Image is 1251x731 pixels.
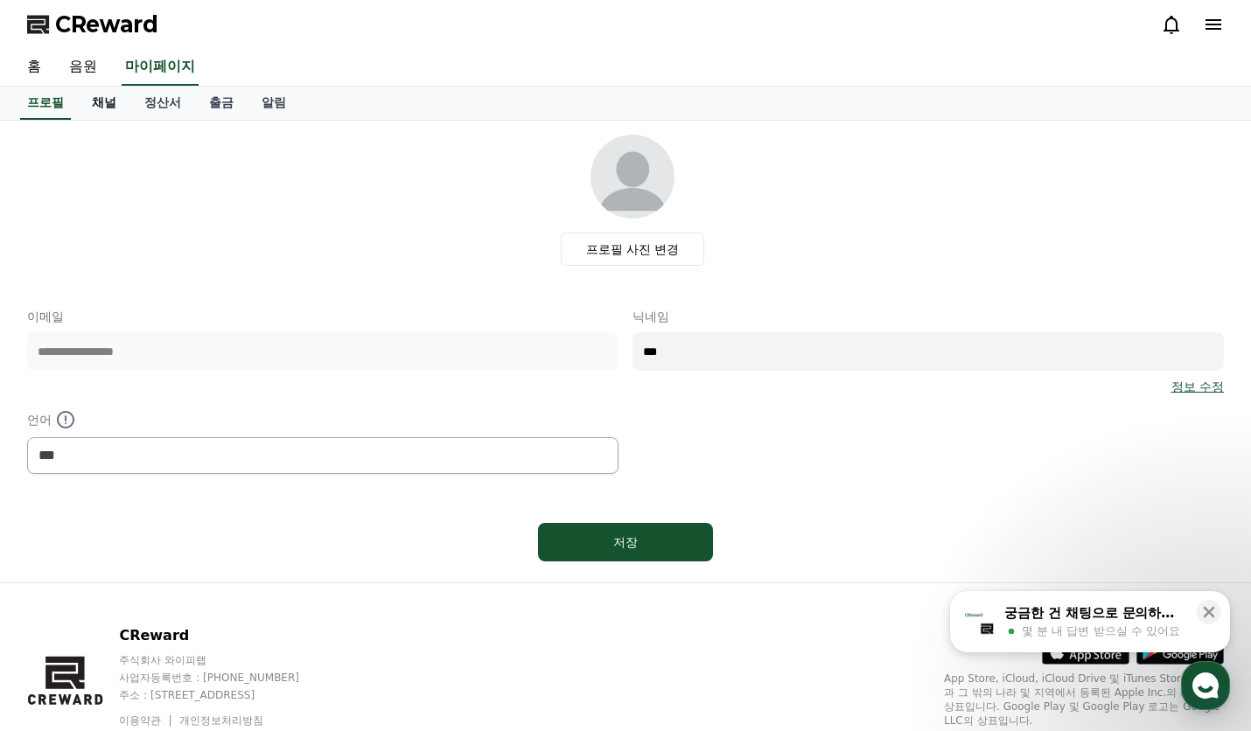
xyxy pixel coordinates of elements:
[561,233,705,266] label: 프로필 사진 변경
[115,554,226,598] a: 대화
[591,135,674,219] img: profile_image
[119,671,332,685] p: 사업자등록번호 : [PHONE_NUMBER]
[27,409,619,430] p: 언어
[195,87,248,120] a: 출금
[55,581,66,595] span: 홈
[20,87,71,120] a: 프로필
[78,87,130,120] a: 채널
[632,308,1224,325] p: 닉네임
[130,87,195,120] a: 정산서
[160,581,181,595] span: 대화
[119,625,332,646] p: CReward
[119,714,174,727] a: 이용약관
[119,688,332,702] p: 주소 : [STREET_ADDRESS]
[27,10,158,38] a: CReward
[27,308,619,325] p: 이메일
[248,87,300,120] a: 알림
[538,523,713,561] button: 저장
[122,49,199,86] a: 마이페이지
[179,714,263,727] a: 개인정보처리방침
[944,672,1224,728] p: App Store, iCloud, iCloud Drive 및 iTunes Store는 미국과 그 밖의 나라 및 지역에서 등록된 Apple Inc.의 서비스 상표입니다. Goo...
[270,581,291,595] span: 설정
[1171,378,1224,395] a: 정보 수정
[5,554,115,598] a: 홈
[13,49,55,86] a: 홈
[55,10,158,38] span: CReward
[55,49,111,86] a: 음원
[119,653,332,667] p: 주식회사 와이피랩
[226,554,336,598] a: 설정
[573,533,678,551] div: 저장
